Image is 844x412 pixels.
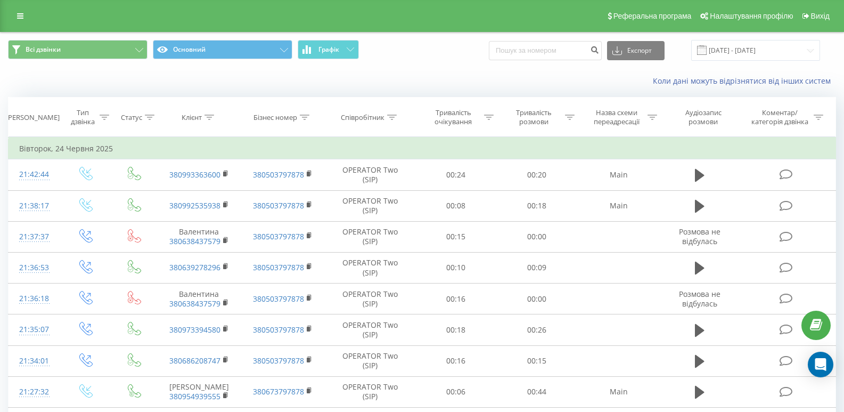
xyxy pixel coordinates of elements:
div: Тривалість очікування [425,108,481,126]
span: Розмова не відбулась [679,289,720,309]
button: Графік [298,40,359,59]
span: Графік [318,46,339,53]
td: 00:18 [415,314,496,345]
div: 21:38:17 [19,196,50,216]
td: 00:20 [496,159,577,190]
td: 00:15 [496,345,577,376]
div: Коментар/категорія дзвінка [749,108,811,126]
td: Main [577,376,661,407]
div: Клієнт [182,113,202,122]
td: 00:16 [415,345,496,376]
td: 00:24 [415,159,496,190]
td: 00:09 [496,252,577,283]
td: Вівторок, 24 Червня 2025 [9,138,836,159]
td: Main [577,159,661,190]
td: 00:18 [496,190,577,221]
div: 21:27:32 [19,382,50,402]
div: Бізнес номер [253,113,297,122]
div: Тривалість розмови [506,108,562,126]
div: Назва схеми переадресації [588,108,645,126]
a: 380638437579 [169,298,220,309]
a: 380954939555 [169,391,220,401]
a: 380638437579 [169,236,220,246]
a: 380673797878 [253,386,304,397]
td: OPERATOR Two (SIP) [325,252,415,283]
div: 21:42:44 [19,164,50,185]
div: 21:36:18 [19,288,50,309]
div: Аудіозапис розмови [670,108,736,126]
a: 380503797878 [253,200,304,211]
td: OPERATOR Two (SIP) [325,221,415,252]
a: 380503797878 [253,231,304,241]
a: 380503797878 [253,169,304,180]
td: OPERATOR Two (SIP) [325,345,415,376]
button: Всі дзвінки [8,40,148,59]
a: 380503797878 [253,325,304,335]
button: Експорт [607,41,665,60]
div: Тип дзвінка [69,108,96,126]
div: Статус [121,113,142,122]
td: 00:00 [496,221,577,252]
td: 00:08 [415,190,496,221]
span: Розмова не відбулась [679,227,720,246]
div: Співробітник [341,113,384,122]
td: 00:06 [415,376,496,407]
span: Вихід [811,12,830,20]
td: 00:26 [496,314,577,345]
td: OPERATOR Two (SIP) [325,314,415,345]
td: 00:15 [415,221,496,252]
input: Пошук за номером [489,41,602,60]
td: 00:44 [496,376,577,407]
td: Main [577,190,661,221]
td: OPERATOR Two (SIP) [325,284,415,314]
td: 00:16 [415,284,496,314]
a: 380993363600 [169,169,220,180]
span: Всі дзвінки [26,45,61,54]
button: Основний [153,40,292,59]
td: [PERSON_NAME] [157,376,241,407]
div: 21:36:53 [19,257,50,278]
td: 00:10 [415,252,496,283]
td: Валентина [157,221,241,252]
span: Налаштування профілю [710,12,793,20]
a: 380503797878 [253,294,304,304]
div: 21:34:01 [19,351,50,371]
a: Коли дані можуть відрізнятися вiд інших систем [653,76,836,86]
div: 21:35:07 [19,319,50,340]
a: 380973394580 [169,325,220,335]
td: OPERATOR Two (SIP) [325,190,415,221]
td: Валентина [157,284,241,314]
a: 380503797878 [253,262,304,272]
a: 380992535938 [169,200,220,211]
a: 380686208747 [169,356,220,366]
div: Open Intercom Messenger [808,352,833,377]
a: 380503797878 [253,356,304,366]
td: OPERATOR Two (SIP) [325,159,415,190]
a: 380639278296 [169,262,220,272]
div: 21:37:37 [19,227,50,247]
div: [PERSON_NAME] [6,113,60,122]
span: Реферальна програма [613,12,692,20]
td: 00:00 [496,284,577,314]
td: OPERATOR Two (SIP) [325,376,415,407]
